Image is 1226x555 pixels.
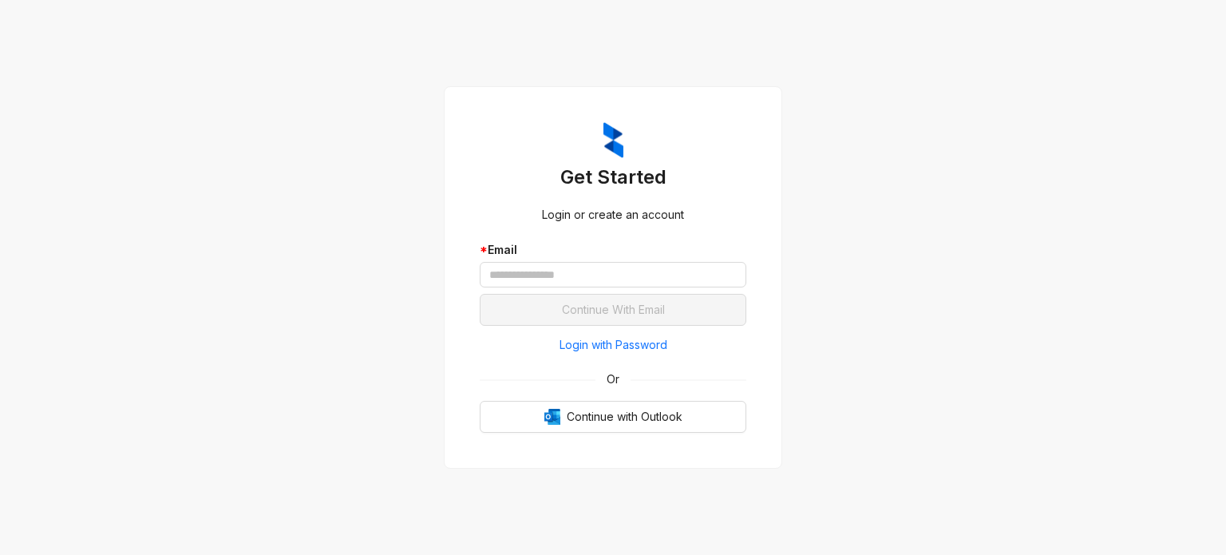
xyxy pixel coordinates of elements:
div: Login or create an account [480,206,746,224]
span: Or [595,371,631,388]
button: OutlookContinue with Outlook [480,401,746,433]
button: Login with Password [480,332,746,358]
button: Continue With Email [480,294,746,326]
div: Email [480,241,746,259]
h3: Get Started [480,165,746,190]
img: Outlook [544,409,560,425]
span: Login with Password [560,336,667,354]
span: Continue with Outlook [567,408,682,426]
img: ZumaIcon [603,122,623,159]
